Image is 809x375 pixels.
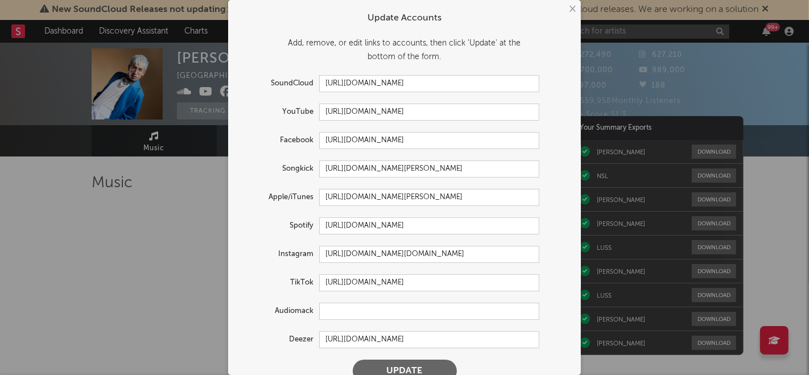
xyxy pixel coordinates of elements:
label: Audiomack [240,304,319,318]
label: Spotify [240,219,319,233]
div: Update Accounts [240,11,569,25]
label: Deezer [240,333,319,347]
label: Instagram [240,248,319,261]
label: Facebook [240,134,319,147]
div: Add, remove, or edit links to accounts, then click 'Update' at the bottom of the form. [240,36,569,64]
label: YouTube [240,105,319,119]
label: TikTok [240,276,319,290]
label: SoundCloud [240,77,319,90]
label: Apple/iTunes [240,191,319,204]
button: × [566,3,578,15]
label: Songkick [240,162,319,176]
